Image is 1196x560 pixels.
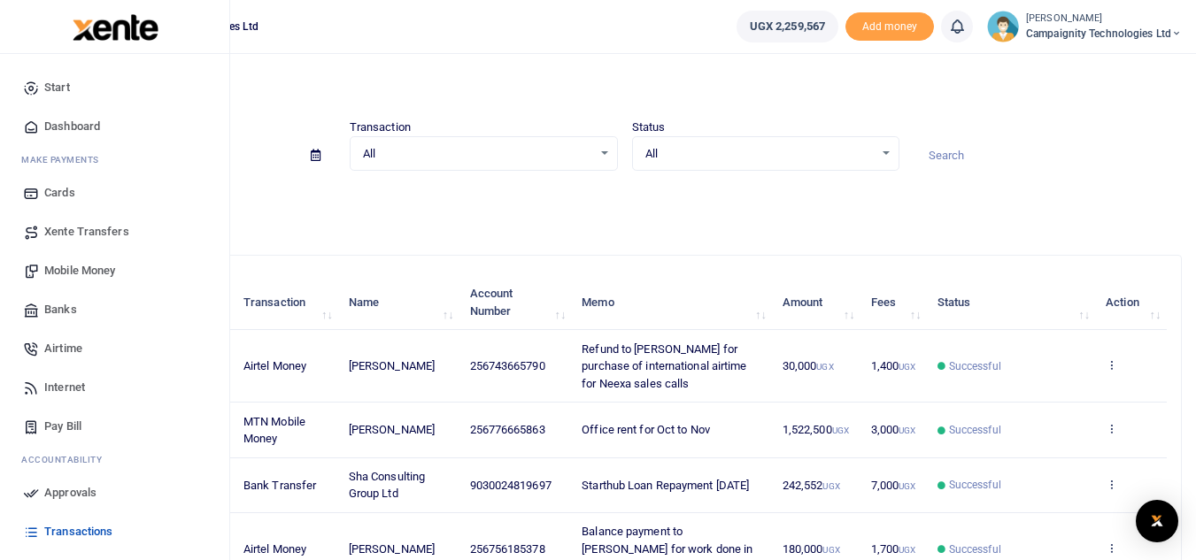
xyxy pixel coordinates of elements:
[871,423,916,436] span: 3,000
[871,479,916,492] span: 7,000
[582,423,710,436] span: Office rent for Oct to Nov
[783,542,840,556] span: 180,000
[1096,275,1167,330] th: Action: activate to sort column ascending
[927,275,1096,330] th: Status: activate to sort column ascending
[44,484,96,502] span: Approvals
[349,470,425,501] span: Sha Consulting Group Ltd
[773,275,861,330] th: Amount: activate to sort column ascending
[14,290,215,329] a: Banks
[783,359,834,372] span: 30,000
[339,275,460,330] th: Name: activate to sort column ascending
[243,359,306,372] span: Airtel Money
[822,545,839,555] small: UGX
[470,423,545,436] span: 256776665863
[860,275,927,330] th: Fees: activate to sort column ascending
[987,11,1182,42] a: profile-user [PERSON_NAME] Campaignity Technologies Ltd
[44,340,82,357] span: Airtime
[67,192,1182,211] p: Download
[470,359,545,372] span: 256743665790
[14,251,215,290] a: Mobile Money
[14,446,215,473] li: Ac
[459,275,572,330] th: Account Number: activate to sort column ascending
[349,359,435,372] span: [PERSON_NAME]
[14,473,215,512] a: Approvals
[14,173,215,212] a: Cards
[899,481,915,491] small: UGX
[44,379,85,396] span: Internet
[470,479,552,492] span: 9030024819697
[737,11,838,42] a: UGX 2,259,567
[14,512,215,551] a: Transactions
[44,223,129,241] span: Xente Transfers
[1136,500,1178,542] div: Open Intercom Messenger
[234,275,339,330] th: Transaction: activate to sort column ascending
[44,118,100,135] span: Dashboard
[71,19,158,33] a: logo-small logo-large logo-large
[949,541,1001,557] span: Successful
[14,146,215,173] li: M
[30,153,99,166] span: ake Payments
[729,11,845,42] li: Wallet ballance
[899,545,915,555] small: UGX
[871,542,916,556] span: 1,700
[845,19,934,32] a: Add money
[350,119,411,136] label: Transaction
[363,145,592,163] span: All
[243,415,305,446] span: MTN Mobile Money
[1026,12,1182,27] small: [PERSON_NAME]
[783,479,840,492] span: 242,552
[44,523,112,541] span: Transactions
[832,426,849,435] small: UGX
[44,79,70,96] span: Start
[645,145,875,163] span: All
[14,212,215,251] a: Xente Transfers
[44,262,115,280] span: Mobile Money
[243,542,306,556] span: Airtel Money
[349,542,435,556] span: [PERSON_NAME]
[582,342,746,390] span: Refund to [PERSON_NAME] for purchase of international airtime for Neexa sales calls
[987,11,1019,42] img: profile-user
[1026,26,1182,42] span: Campaignity Technologies Ltd
[35,453,102,466] span: countability
[14,329,215,368] a: Airtime
[44,184,75,202] span: Cards
[632,119,666,136] label: Status
[845,12,934,42] li: Toup your wallet
[14,407,215,446] a: Pay Bill
[582,479,749,492] span: Starthub Loan Repayment [DATE]
[243,479,316,492] span: Bank Transfer
[349,423,435,436] span: [PERSON_NAME]
[949,477,1001,493] span: Successful
[73,14,158,41] img: logo-large
[845,12,934,42] span: Add money
[899,426,915,435] small: UGX
[14,107,215,146] a: Dashboard
[44,418,81,435] span: Pay Bill
[750,18,825,35] span: UGX 2,259,567
[572,275,772,330] th: Memo: activate to sort column ascending
[14,368,215,407] a: Internet
[949,358,1001,374] span: Successful
[914,141,1182,171] input: Search
[816,362,833,372] small: UGX
[949,422,1001,438] span: Successful
[44,301,77,318] span: Banks
[899,362,915,372] small: UGX
[822,481,839,491] small: UGX
[14,68,215,107] a: Start
[871,359,916,372] span: 1,400
[67,76,1182,96] h4: Transactions
[783,423,849,436] span: 1,522,500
